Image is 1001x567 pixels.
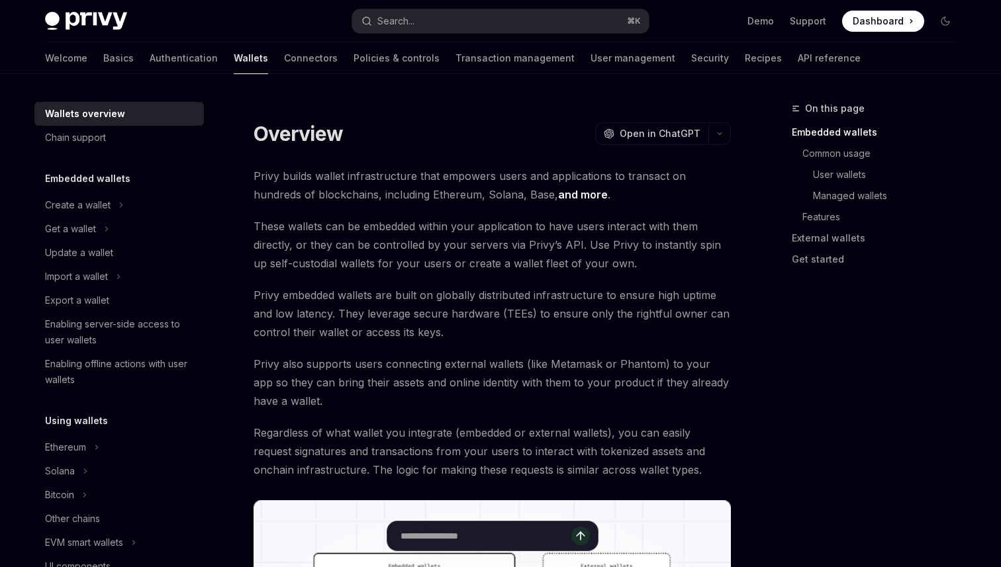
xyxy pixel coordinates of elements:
[792,249,967,270] a: Get started
[34,459,204,483] button: Toggle Solana section
[627,16,641,26] span: ⌘ K
[45,197,111,213] div: Create a wallet
[45,269,108,284] div: Import a wallet
[747,15,774,28] a: Demo
[935,11,956,32] button: Toggle dark mode
[792,228,967,249] a: External wallets
[45,535,123,550] div: EVM smart wallets
[558,188,608,202] a: and more
[34,435,204,459] button: Toggle Ethereum section
[254,217,731,273] span: These wallets can be embedded within your application to have users interact with them directly, ...
[34,507,204,531] a: Other chains
[792,164,967,185] a: User wallets
[45,316,196,348] div: Enabling server-side access to user wallets
[790,15,826,28] a: Support
[805,101,865,116] span: On this page
[45,511,100,527] div: Other chains
[254,122,343,146] h1: Overview
[34,126,204,150] a: Chain support
[792,206,967,228] a: Features
[45,106,125,122] div: Wallets overview
[798,42,861,74] a: API reference
[34,312,204,352] a: Enabling server-side access to user wallets
[571,527,590,545] button: Send message
[45,130,106,146] div: Chain support
[620,127,700,140] span: Open in ChatGPT
[45,171,130,187] h5: Embedded wallets
[792,122,967,143] a: Embedded wallets
[234,42,268,74] a: Wallets
[150,42,218,74] a: Authentication
[34,265,204,288] button: Toggle Import a wallet section
[591,42,675,74] a: User management
[792,143,967,164] a: Common usage
[254,355,731,410] span: Privy also supports users connecting external wallets (like Metamask or Phantom) to your app so t...
[254,167,731,204] span: Privy builds wallet infrastructure that empowers users and applications to transact on hundreds o...
[595,122,708,145] button: Open in ChatGPT
[34,241,204,265] a: Update a wallet
[45,463,75,479] div: Solana
[254,423,731,479] span: Regardless of what wallet you integrate (embedded or external wallets), you can easily request si...
[45,221,96,237] div: Get a wallet
[45,245,113,261] div: Update a wallet
[401,521,571,550] input: Ask a question...
[45,42,87,74] a: Welcome
[45,413,108,429] h5: Using wallets
[354,42,440,74] a: Policies & controls
[34,531,204,554] button: Toggle EVM smart wallets section
[842,11,924,32] a: Dashboard
[34,288,204,312] a: Export a wallet
[792,185,967,206] a: Managed wallets
[34,102,204,126] a: Wallets overview
[352,9,649,33] button: Open search
[45,356,196,388] div: Enabling offline actions with user wallets
[284,42,338,74] a: Connectors
[45,292,109,308] div: Export a wallet
[45,487,74,503] div: Bitcoin
[103,42,134,74] a: Basics
[45,12,127,30] img: dark logo
[691,42,729,74] a: Security
[34,193,204,217] button: Toggle Create a wallet section
[34,483,204,507] button: Toggle Bitcoin section
[745,42,782,74] a: Recipes
[254,286,731,341] span: Privy embedded wallets are built on globally distributed infrastructure to ensure high uptime and...
[455,42,575,74] a: Transaction management
[34,352,204,392] a: Enabling offline actions with user wallets
[377,13,414,29] div: Search...
[34,217,204,241] button: Toggle Get a wallet section
[45,439,86,455] div: Ethereum
[853,15,904,28] span: Dashboard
